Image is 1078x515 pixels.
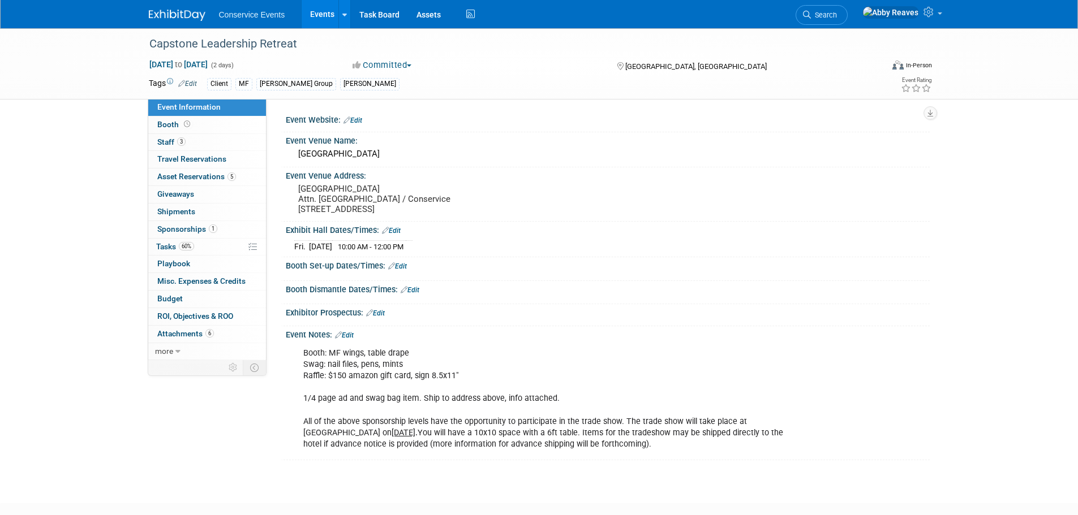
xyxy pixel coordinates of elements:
[207,78,231,90] div: Client
[177,137,186,146] span: 3
[892,60,904,70] img: Format-Inperson.png
[157,224,217,233] span: Sponsorships
[392,428,415,438] u: [DATE]
[173,60,184,69] span: to
[816,59,933,76] div: Event Format
[157,207,195,216] span: Shipments
[349,59,416,71] button: Committed
[149,77,197,90] td: Tags
[149,59,208,70] span: [DATE] [DATE]
[157,259,190,268] span: Playbook
[157,137,186,146] span: Staff
[295,342,805,456] div: Booth: MF wings, table drape Swag: nail files, pens, mints Raffle: $150 amazon gift card, sign 8....
[148,151,266,168] a: Travel Reservations
[286,167,930,181] div: Event Venue Address:
[148,134,266,151] a: Staff3
[157,276,246,285] span: Misc. Expenses & Credits
[157,189,194,198] span: Giveaways
[309,241,332,253] td: [DATE]
[335,331,354,339] a: Edit
[340,78,400,90] div: [PERSON_NAME]
[179,242,194,250] span: 60%
[415,428,418,438] b: .
[388,262,407,270] a: Edit
[157,329,214,338] span: Attachments
[862,6,919,19] img: Abby Reaves
[294,145,921,163] div: [GEOGRAPHIC_DATA]
[157,120,192,129] span: Booth
[148,116,266,133] a: Booth
[148,99,266,116] a: Event Information
[811,11,837,19] span: Search
[625,62,767,71] span: [GEOGRAPHIC_DATA], [GEOGRAPHIC_DATA]
[210,62,234,69] span: (2 days)
[901,77,931,83] div: Event Rating
[149,10,205,21] img: ExhibitDay
[382,227,401,235] a: Edit
[209,224,217,233] span: 1
[157,294,183,303] span: Budget
[148,221,266,238] a: Sponsorships1
[294,241,309,253] td: Fri.
[205,329,214,337] span: 6
[401,286,419,294] a: Edit
[286,257,930,272] div: Booth Set-up Dates/Times:
[286,111,930,126] div: Event Website:
[298,184,542,214] pre: [GEOGRAPHIC_DATA] Attn. [GEOGRAPHIC_DATA] / Conservice [STREET_ADDRESS]
[157,311,233,321] span: ROI, Objectives & ROO
[148,186,266,203] a: Giveaways
[148,204,266,220] a: Shipments
[148,273,266,290] a: Misc. Expenses & Credits
[148,326,266,343] a: Attachments6
[796,5,848,25] a: Search
[286,304,930,319] div: Exhibitor Prospectus:
[286,222,930,236] div: Exhibit Hall Dates/Times:
[338,243,403,251] span: 10:00 AM - 12:00 PM
[178,80,197,88] a: Edit
[343,116,362,124] a: Edit
[224,360,243,375] td: Personalize Event Tab Strip
[366,309,385,317] a: Edit
[256,78,336,90] div: [PERSON_NAME] Group
[148,256,266,272] a: Playbook
[235,78,252,90] div: MF
[148,308,266,325] a: ROI, Objectives & ROO
[227,172,236,181] span: 5
[219,10,285,19] span: Conservice Events
[243,360,266,375] td: Toggle Event Tabs
[155,347,173,356] span: more
[157,172,236,181] span: Asset Reservations
[157,154,226,163] span: Travel Reservations
[148,343,266,360] a: more
[286,132,930,146] div: Event Venue Name:
[148,291,266,308] a: Budget
[286,281,930,296] div: Booth Dismantle Dates/Times:
[286,326,930,341] div: Event Notes:
[148,239,266,256] a: Tasks60%
[148,168,266,185] a: Asset Reservations5
[182,120,192,128] span: Booth not reserved yet
[905,61,932,70] div: In-Person
[156,242,194,251] span: Tasks
[145,34,866,54] div: Capstone Leadership Retreat
[157,102,221,111] span: Event Information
